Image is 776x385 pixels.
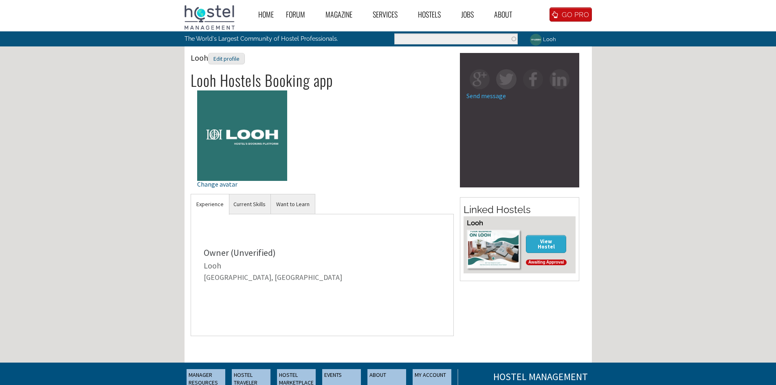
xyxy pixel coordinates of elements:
[185,5,235,30] img: Hostel Management Home
[467,219,483,227] a: Looh
[197,131,287,187] a: Change avatar
[204,260,221,271] a: Looh
[228,194,271,214] a: Current Skills
[204,274,441,281] div: [GEOGRAPHIC_DATA], [GEOGRAPHIC_DATA]
[394,33,518,44] input: Enter the terms you wish to search for.
[529,33,543,47] img: Looh's picture
[470,69,490,89] img: gp-square.png
[455,5,488,24] a: Jobs
[523,69,543,89] img: fb-square.png
[550,69,569,89] img: in-square.png
[412,5,455,24] a: Hostels
[197,181,287,187] div: Change avatar
[191,72,454,89] h2: Looh Hostels Booking app
[191,53,245,63] span: Looh
[526,235,567,253] a: View Hostel
[271,194,315,214] a: Want to Learn
[185,31,354,46] p: The World's Largest Community of Hostel Professionals.
[488,5,526,24] a: About
[191,194,229,214] a: Experience
[208,53,245,63] a: Edit profile
[526,260,567,265] div: Awaiting Approval
[204,248,441,257] div: Owner (Unverified)
[367,5,412,24] a: Services
[550,7,591,22] a: GO PRO
[197,90,287,180] img: Looh's picture
[208,53,245,65] div: Edit profile
[496,69,516,89] img: tw-square.png
[464,203,576,217] h2: Linked Hostels
[280,5,319,24] a: Forum
[252,5,280,24] a: Home
[466,92,506,100] a: Send message
[319,5,367,24] a: Magazine
[524,31,561,47] a: Looh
